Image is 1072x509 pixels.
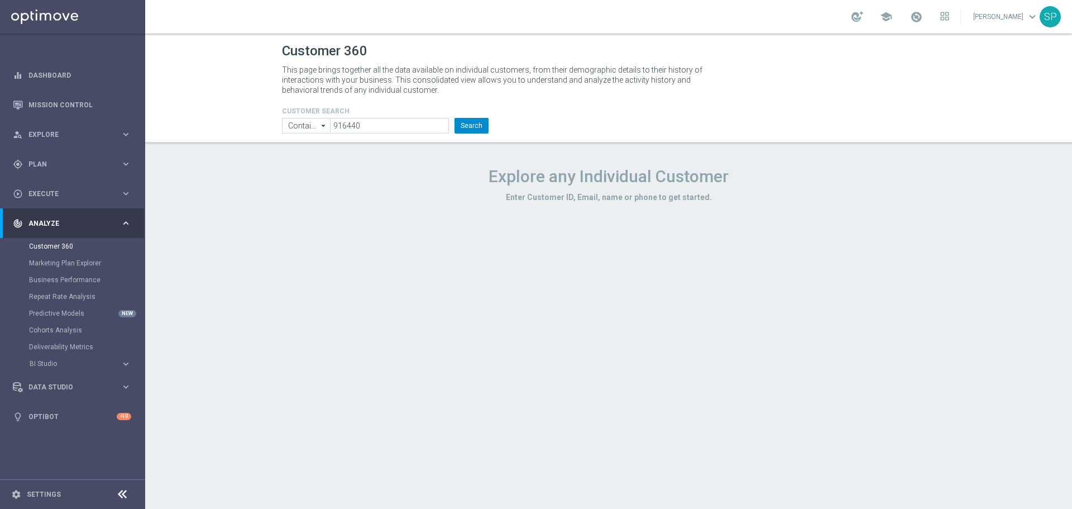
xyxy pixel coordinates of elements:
i: settings [11,489,21,500]
div: Plan [13,159,121,169]
a: [PERSON_NAME]keyboard_arrow_down [972,8,1040,25]
h3: Enter Customer ID, Email, name or phone to get started. [282,192,935,202]
div: NEW [118,310,136,317]
a: Cohorts Analysis [29,326,116,335]
h1: Explore any Individual Customer [282,167,935,187]
span: keyboard_arrow_down [1026,11,1038,23]
i: keyboard_arrow_right [121,159,131,169]
i: track_changes [13,218,23,229]
a: Optibot [28,402,117,431]
div: Mission Control [13,90,131,120]
button: play_circle_outline Execute keyboard_arrow_right [12,189,132,198]
button: person_search Explore keyboard_arrow_right [12,130,132,139]
div: Customer 360 [29,238,144,255]
button: BI Studio keyboard_arrow_right [29,359,132,368]
div: Deliverability Metrics [29,339,144,355]
i: keyboard_arrow_right [121,129,131,140]
h1: Customer 360 [282,43,935,59]
div: Dashboard [13,60,131,90]
span: Data Studio [28,384,121,391]
span: Explore [28,131,121,138]
span: Analyze [28,220,121,227]
button: track_changes Analyze keyboard_arrow_right [12,219,132,228]
i: person_search [13,130,23,140]
div: Marketing Plan Explorer [29,255,144,272]
p: This page brings together all the data available on individual customers, from their demographic ... [282,65,712,95]
i: play_circle_outline [13,189,23,199]
div: Repeat Rate Analysis [29,288,144,305]
div: BI Studio [30,360,121,367]
div: Analyze [13,218,121,229]
a: Dashboard [28,60,131,90]
a: Repeat Rate Analysis [29,292,116,301]
div: Explore [13,130,121,140]
button: lightbulb Optibot +10 [12,412,132,421]
input: Contains [282,118,330,134]
a: Marketing Plan Explorer [29,259,116,268]
span: BI Studio [30,360,109,367]
h4: CUSTOMER SEARCH [282,107,489,115]
i: arrow_drop_down [318,118,329,133]
div: BI Studio [29,355,144,372]
button: equalizer Dashboard [12,71,132,80]
a: Deliverability Metrics [29,342,116,351]
button: Mission Control [12,101,132,110]
span: Plan [28,161,121,168]
i: lightbulb [13,412,23,422]
a: Business Performance [29,275,116,284]
div: Cohorts Analysis [29,322,144,339]
i: gps_fixed [13,159,23,169]
i: keyboard_arrow_right [121,188,131,199]
div: Business Performance [29,272,144,288]
button: gps_fixed Plan keyboard_arrow_right [12,160,132,169]
div: Data Studio [13,382,121,392]
i: equalizer [13,70,23,80]
a: Settings [27,491,61,498]
button: Data Studio keyboard_arrow_right [12,383,132,392]
div: SP [1040,6,1061,27]
i: keyboard_arrow_right [121,359,131,369]
i: keyboard_arrow_right [121,218,131,229]
span: school [880,11,892,23]
div: Optibot [13,402,131,431]
div: Predictive Models [29,305,144,322]
a: Predictive Models [29,309,116,318]
i: keyboard_arrow_right [121,382,131,392]
span: Execute [28,191,121,197]
div: Execute [13,189,121,199]
div: +10 [117,413,131,420]
a: Mission Control [28,90,131,120]
a: Customer 360 [29,242,116,251]
input: Enter CID, Email, name or phone [330,118,449,134]
button: Search [454,118,489,134]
